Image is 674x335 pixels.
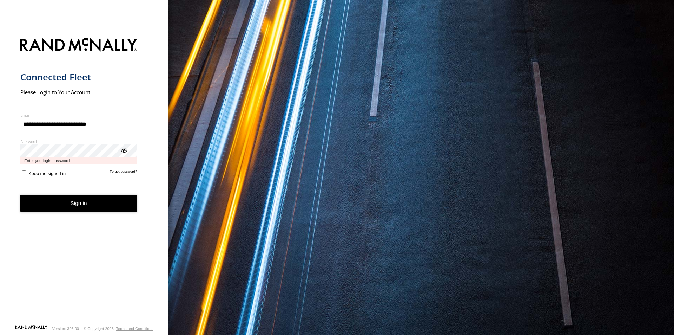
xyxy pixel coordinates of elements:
a: Terms and Conditions [116,327,153,331]
label: Email [20,112,137,118]
a: Visit our Website [15,325,47,332]
input: Keep me signed in [22,170,26,175]
span: Keep me signed in [28,171,66,176]
span: Enter you login password [20,157,137,164]
div: Version: 306.00 [52,327,79,331]
form: main [20,34,148,324]
button: Sign in [20,195,137,212]
div: © Copyright 2025 - [84,327,153,331]
a: Forgot password? [110,169,137,176]
label: Password [20,139,137,144]
img: Rand McNally [20,37,137,54]
h1: Connected Fleet [20,71,137,83]
h2: Please Login to Your Account [20,89,137,96]
div: ViewPassword [120,147,127,154]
